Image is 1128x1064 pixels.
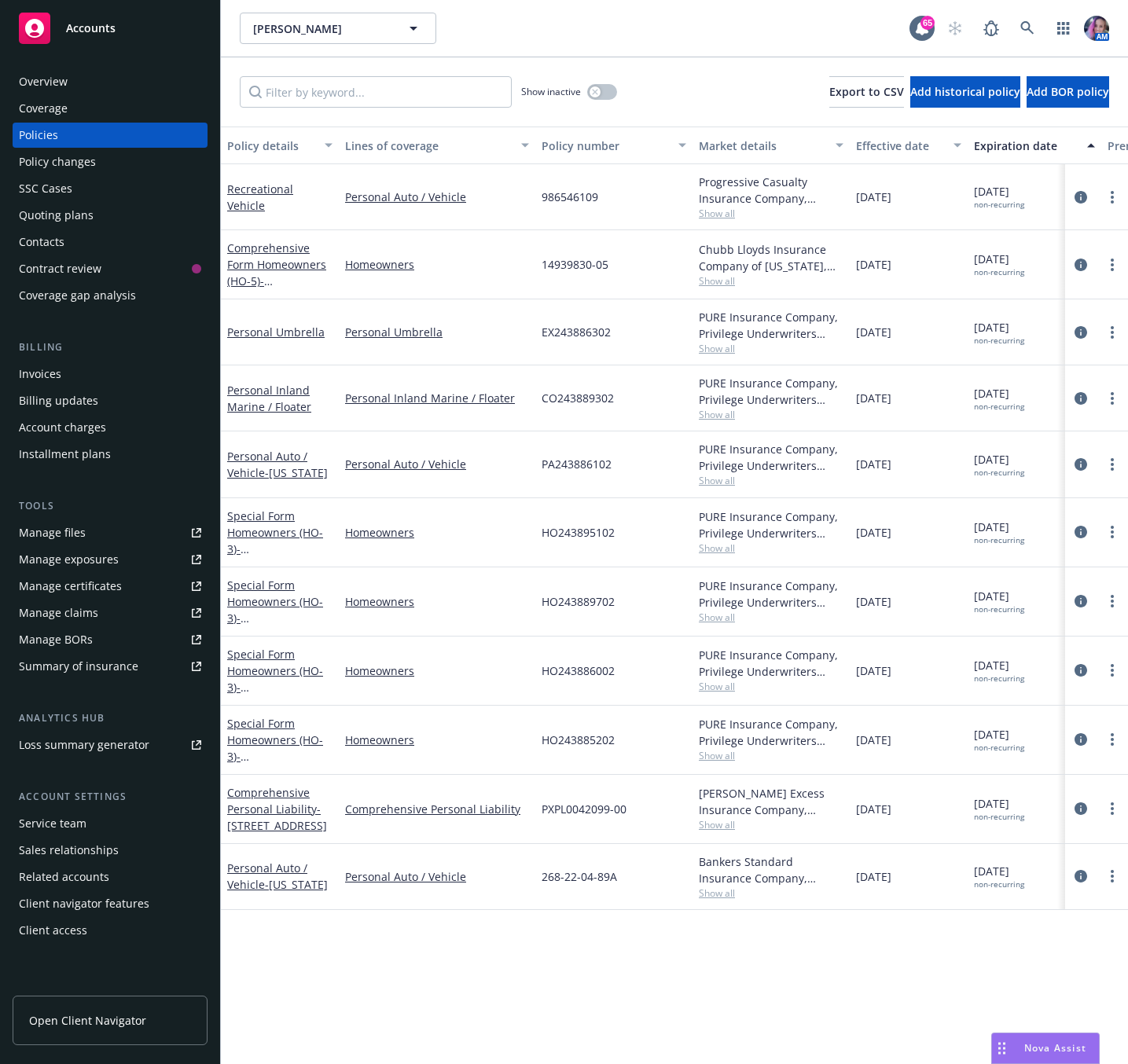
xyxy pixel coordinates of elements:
[920,16,935,30] div: 65
[19,96,68,121] div: Coverage
[227,325,325,339] a: Personal Umbrella
[542,662,615,679] span: HO243886002
[227,802,327,833] span: - [STREET_ADDRESS]
[1071,799,1090,818] a: circleInformation
[976,13,1007,44] a: Report a Bug
[13,498,208,514] div: Tools
[13,388,208,413] a: Billing updates
[1103,255,1122,274] a: more
[856,524,891,541] span: [DATE]
[13,6,208,50] a: Accounts
[1103,730,1122,749] a: more
[19,283,136,308] div: Coverage gap analysis
[974,138,1078,154] div: Expiration date
[345,324,529,340] a: Personal Umbrella
[699,375,843,408] div: PURE Insurance Company, Privilege Underwriters Reciprocal Exchange (PURE)
[1071,455,1090,474] a: circleInformation
[227,860,328,892] a: Personal Auto / Vehicle
[1103,323,1122,342] a: more
[699,611,843,624] span: Show all
[1084,16,1109,41] img: photo
[699,541,843,555] span: Show all
[13,442,208,467] a: Installment plans
[13,654,208,679] a: Summary of insurance
[345,189,529,205] a: Personal Auto / Vehicle
[345,138,512,154] div: Lines of coverage
[19,442,111,467] div: Installment plans
[542,801,626,817] span: PXPL0042099-00
[1071,255,1090,274] a: circleInformation
[13,149,208,174] a: Policy changes
[1103,455,1122,474] a: more
[974,319,1024,346] span: [DATE]
[1103,661,1122,680] a: more
[1103,389,1122,408] a: more
[974,604,1024,615] div: non-recurring
[19,600,98,626] div: Manage claims
[535,127,693,164] button: Policy number
[699,241,843,274] div: Chubb Lloyds Insurance Company of [US_STATE], Chubb Group
[19,627,93,652] div: Manage BORs
[856,390,891,406] span: [DATE]
[19,256,101,281] div: Contract review
[939,13,971,44] a: Start snowing
[240,76,512,108] input: Filter by keyword...
[1071,730,1090,749] a: circleInformation
[19,838,119,863] div: Sales relationships
[856,593,891,610] span: [DATE]
[699,207,843,220] span: Show all
[227,716,327,780] a: Special Form Homeowners (HO-3)
[19,654,138,679] div: Summary of insurance
[699,342,843,355] span: Show all
[1103,799,1122,818] a: more
[699,408,843,421] span: Show all
[699,749,843,762] span: Show all
[699,716,843,749] div: PURE Insurance Company, Privilege Underwriters Reciprocal Exchange (PURE)
[974,200,1024,210] div: non-recurring
[19,520,86,545] div: Manage files
[29,1012,146,1029] span: Open Client Navigator
[699,785,843,818] div: [PERSON_NAME] Excess Insurance Company, [PERSON_NAME] Insurance Group, [PERSON_NAME], [PERSON_NAM...
[992,1033,1012,1063] div: Drag to move
[974,336,1024,346] div: non-recurring
[253,20,389,37] span: [PERSON_NAME]
[13,520,208,545] a: Manage files
[542,256,608,273] span: 14939830-05
[699,474,843,487] span: Show all
[13,600,208,626] a: Manage claims
[974,743,1024,753] div: non-recurring
[699,309,843,342] div: PURE Insurance Company, Privilege Underwriters Reciprocal Exchange (PURE)
[345,801,529,817] a: Comprehensive Personal Liability
[910,76,1020,108] button: Add historical policy
[265,877,328,892] span: - [US_STATE]
[542,732,615,748] span: HO243885202
[227,508,327,573] a: Special Form Homeowners (HO-3)
[1071,592,1090,611] a: circleInformation
[974,183,1024,210] span: [DATE]
[699,508,843,541] div: PURE Insurance Company, Privilege Underwriters Reciprocal Exchange (PURE)
[699,138,826,154] div: Market details
[856,732,891,748] span: [DATE]
[542,324,611,340] span: EX243886302
[227,578,327,659] a: Special Form Homeowners (HO-3)
[19,547,119,572] div: Manage exposures
[13,96,208,121] a: Coverage
[699,647,843,680] div: PURE Insurance Company, Privilege Underwriters Reciprocal Exchange (PURE)
[829,76,904,108] button: Export to CSV
[699,274,843,288] span: Show all
[699,680,843,693] span: Show all
[974,726,1024,753] span: [DATE]
[974,451,1024,478] span: [DATE]
[19,918,87,943] div: Client access
[339,127,535,164] button: Lines of coverage
[13,361,208,387] a: Invoices
[850,127,968,164] button: Effective date
[19,176,72,201] div: SSC Cases
[699,818,843,831] span: Show all
[1012,13,1043,44] a: Search
[345,662,529,679] a: Homeowners
[1071,661,1090,680] a: circleInformation
[13,710,208,726] div: Analytics hub
[13,918,208,943] a: Client access
[1071,188,1090,207] a: circleInformation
